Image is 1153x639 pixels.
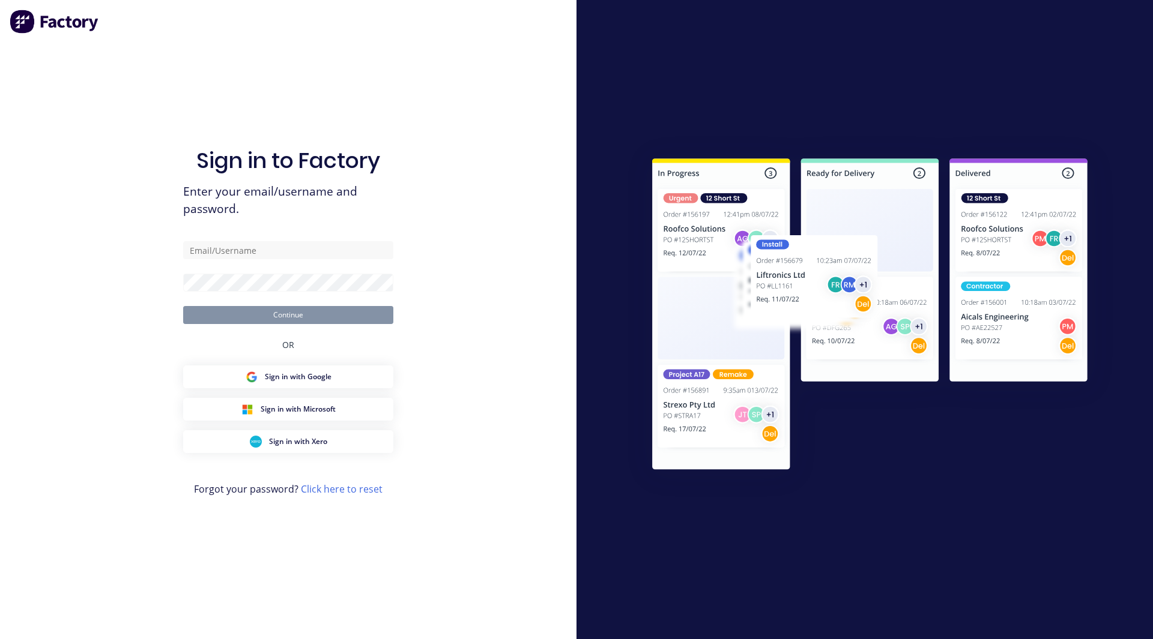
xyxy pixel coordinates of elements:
img: Sign in [626,134,1114,498]
img: Google Sign in [246,371,258,383]
span: Forgot your password? [194,482,383,496]
button: Google Sign inSign in with Google [183,365,393,388]
span: Sign in with Google [265,371,331,382]
img: Microsoft Sign in [241,403,253,415]
img: Xero Sign in [250,436,262,448]
button: Xero Sign inSign in with Xero [183,430,393,453]
span: Sign in with Xero [269,436,327,447]
button: Microsoft Sign inSign in with Microsoft [183,398,393,421]
button: Continue [183,306,393,324]
span: Enter your email/username and password. [183,183,393,218]
div: OR [282,324,294,365]
a: Click here to reset [301,482,383,496]
img: Factory [10,10,100,34]
h1: Sign in to Factory [196,148,380,173]
span: Sign in with Microsoft [261,404,336,415]
input: Email/Username [183,241,393,259]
